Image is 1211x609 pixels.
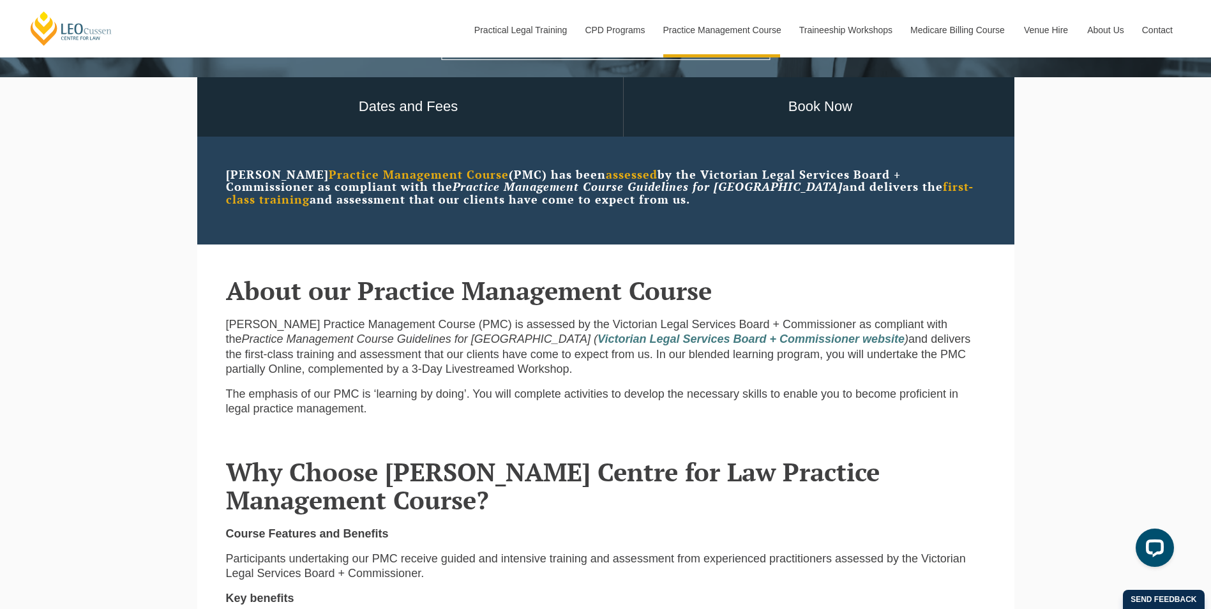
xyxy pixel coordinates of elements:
[226,317,986,377] p: [PERSON_NAME] Practice Management Course (PMC) is assessed by the Victorian Legal Services Board ...
[226,527,389,540] strong: Course Features and Benefits
[453,179,843,194] em: Practice Management Course Guidelines for [GEOGRAPHIC_DATA]
[226,276,986,304] h2: About our Practice Management Course
[575,3,653,57] a: CPD Programs
[242,333,909,345] em: Practice Management Course Guidelines for [GEOGRAPHIC_DATA] ( )
[606,167,658,182] strong: assessed
[226,179,974,207] strong: first-class training
[1078,3,1132,57] a: About Us
[1125,523,1179,577] iframe: LiveChat chat widget
[624,77,1018,137] a: Book Now
[226,592,294,605] strong: Key benefits
[194,77,623,137] a: Dates and Fees
[901,3,1014,57] a: Medicare Billing Course
[1132,3,1182,57] a: Contact
[29,10,114,47] a: [PERSON_NAME] Centre for Law
[654,3,790,57] a: Practice Management Course
[226,552,986,582] p: Participants undertaking our PMC receive guided and intensive training and assessment from experi...
[465,3,576,57] a: Practical Legal Training
[226,387,986,417] p: The emphasis of our PMC is ‘learning by doing’. You will complete activities to develop the neces...
[226,169,986,206] p: [PERSON_NAME] (PMC) has been by the Victorian Legal Services Board + Commissioner as compliant wi...
[598,333,905,345] a: Victorian Legal Services Board + Commissioner website
[1014,3,1078,57] a: Venue Hire
[329,167,509,182] strong: Practice Management Course
[226,458,986,514] h2: Why Choose [PERSON_NAME] Centre for Law Practice Management Course?
[790,3,901,57] a: Traineeship Workshops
